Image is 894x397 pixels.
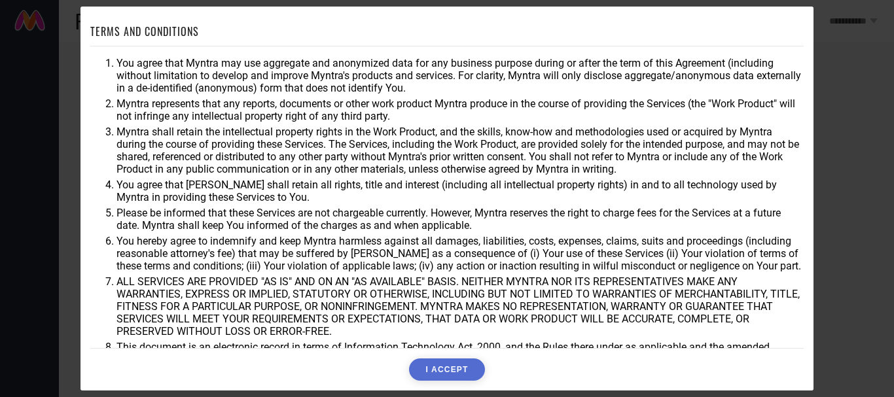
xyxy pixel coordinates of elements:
[116,57,804,94] li: You agree that Myntra may use aggregate and anonymized data for any business purpose during or af...
[409,358,484,381] button: I ACCEPT
[116,207,804,232] li: Please be informed that these Services are not chargeable currently. However, Myntra reserves the...
[116,341,804,378] li: This document is an electronic record in terms of Information Technology Act, 2000, and the Rules...
[116,97,804,122] li: Myntra represents that any reports, documents or other work product Myntra produce in the course ...
[116,275,804,337] li: ALL SERVICES ARE PROVIDED "AS IS" AND ON AN "AS AVAILABLE" BASIS. NEITHER MYNTRA NOR ITS REPRESEN...
[90,24,199,39] h1: TERMS AND CONDITIONS
[116,179,804,203] li: You agree that [PERSON_NAME] shall retain all rights, title and interest (including all intellect...
[116,235,804,272] li: You hereby agree to indemnify and keep Myntra harmless against all damages, liabilities, costs, e...
[116,126,804,175] li: Myntra shall retain the intellectual property rights in the Work Product, and the skills, know-ho...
